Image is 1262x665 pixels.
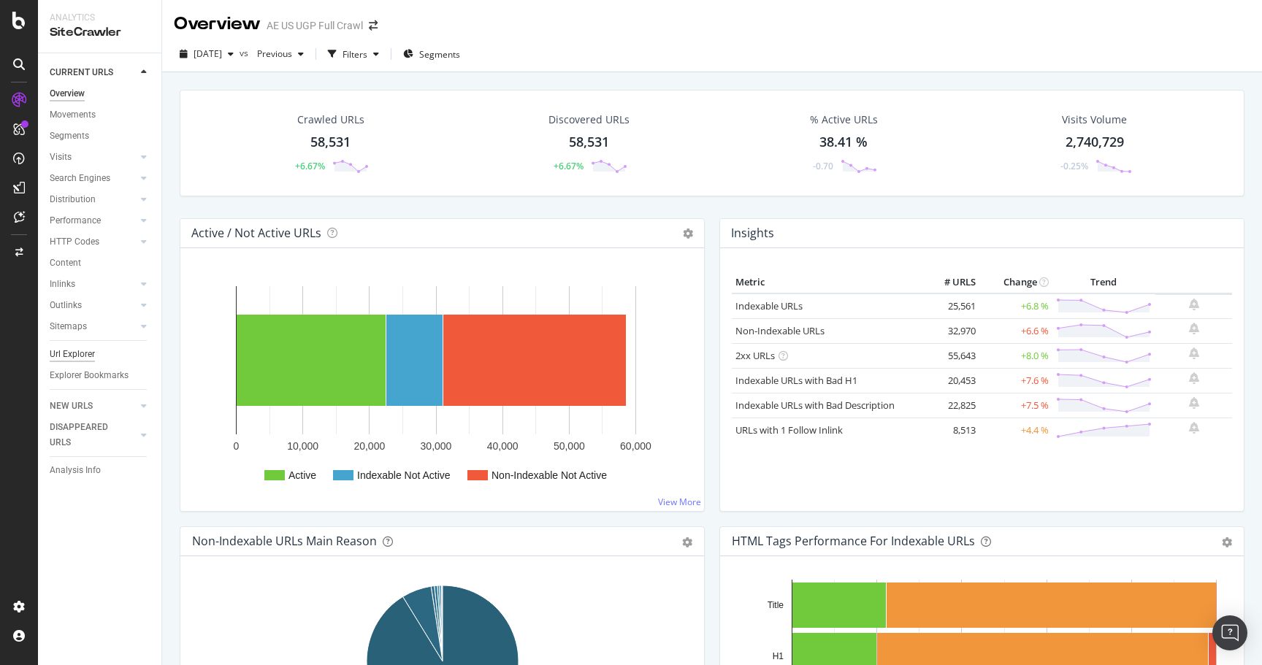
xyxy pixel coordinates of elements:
[979,293,1052,319] td: +6.8 %
[50,171,137,186] a: Search Engines
[194,47,222,60] span: 2025 Oct. 3rd
[921,368,979,393] td: 20,453
[1189,372,1199,384] div: bell-plus
[50,277,137,292] a: Inlinks
[251,47,292,60] span: Previous
[813,160,833,172] div: -0.70
[192,272,692,499] svg: A chart.
[310,133,351,152] div: 58,531
[979,343,1052,368] td: +8.0 %
[357,469,451,481] text: Indexable Not Active
[921,318,979,343] td: 32,970
[50,234,137,250] a: HTTP Codes
[421,440,452,452] text: 30,000
[50,128,89,144] div: Segments
[288,469,316,481] text: Active
[50,150,72,165] div: Visits
[50,298,137,313] a: Outlinks
[50,347,95,362] div: Url Explorer
[735,299,803,312] a: Indexable URLs
[50,298,82,313] div: Outlinks
[732,534,975,548] div: HTML Tags Performance for Indexable URLs
[192,534,377,548] div: Non-Indexable URLs Main Reason
[50,255,151,271] a: Content
[979,368,1052,393] td: +7.6 %
[50,65,137,80] a: CURRENT URLS
[50,347,151,362] a: Url Explorer
[768,600,784,610] text: Title
[1052,272,1155,293] th: Trend
[921,393,979,418] td: 22,825
[50,86,151,101] a: Overview
[322,42,385,66] button: Filters
[419,48,460,61] span: Segments
[50,463,101,478] div: Analysis Info
[50,107,151,123] a: Movements
[1189,397,1199,409] div: bell-plus
[50,213,137,228] a: Performance
[50,399,93,414] div: NEW URLS
[251,42,310,66] button: Previous
[548,112,630,127] div: Discovered URLs
[569,133,609,152] div: 58,531
[658,496,701,508] a: View More
[234,440,240,452] text: 0
[683,228,693,239] i: Options
[819,133,868,152] div: 38.41 %
[50,128,151,144] a: Segments
[50,234,99,250] div: HTTP Codes
[50,368,151,383] a: Explorer Bookmarks
[50,192,96,207] div: Distribution
[50,192,137,207] a: Distribution
[1222,537,1232,547] div: gear
[353,440,385,452] text: 20,000
[50,277,75,292] div: Inlinks
[735,399,895,412] a: Indexable URLs with Bad Description
[369,20,378,31] div: arrow-right-arrow-left
[50,171,110,186] div: Search Engines
[1062,112,1127,127] div: Visits Volume
[267,18,363,33] div: AE US UGP Full Crawl
[50,319,137,334] a: Sitemaps
[1189,323,1199,334] div: bell-plus
[735,324,825,337] a: Non-Indexable URLs
[1189,422,1199,434] div: bell-plus
[343,48,367,61] div: Filters
[50,24,150,41] div: SiteCrawler
[287,440,318,452] text: 10,000
[620,440,651,452] text: 60,000
[921,343,979,368] td: 55,643
[773,651,784,661] text: H1
[50,213,101,228] div: Performance
[731,223,774,243] h4: Insights
[735,423,843,437] a: URLs with 1 Follow Inlink
[295,160,325,172] div: +6.67%
[50,65,113,80] div: CURRENT URLS
[50,420,123,450] div: DISAPPEARED URLS
[979,393,1052,418] td: +7.5 %
[50,399,137,414] a: NEW URLS
[1066,133,1124,152] div: 2,740,729
[397,42,466,66] button: Segments
[921,418,979,442] td: 8,513
[921,272,979,293] th: # URLS
[1212,615,1247,650] div: Open Intercom Messenger
[487,440,519,452] text: 40,000
[50,420,137,450] a: DISAPPEARED URLS
[1060,160,1088,172] div: -0.25%
[732,272,921,293] th: Metric
[979,318,1052,343] td: +6.6 %
[682,537,692,547] div: gear
[240,47,251,59] span: vs
[297,112,364,127] div: Crawled URLs
[735,374,857,387] a: Indexable URLs with Bad H1
[50,107,96,123] div: Movements
[554,160,584,172] div: +6.67%
[50,12,150,24] div: Analytics
[1189,347,1199,359] div: bell-plus
[174,42,240,66] button: [DATE]
[921,293,979,319] td: 25,561
[50,463,151,478] a: Analysis Info
[979,272,1052,293] th: Change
